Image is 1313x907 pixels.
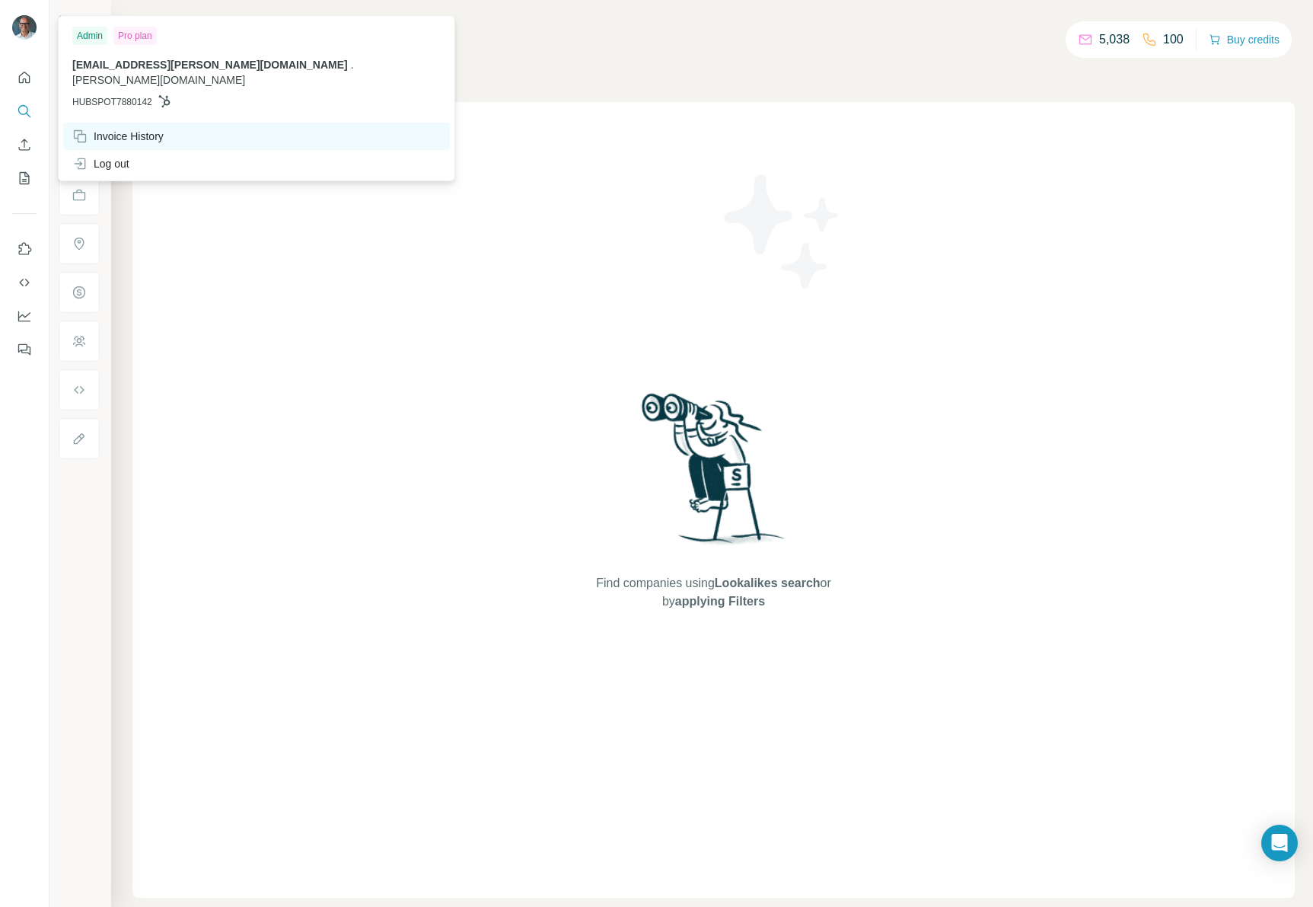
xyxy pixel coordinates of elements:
div: Pro plan [113,27,157,45]
span: Lookalikes search [715,576,821,589]
img: Surfe Illustration - Woman searching with binoculars [635,389,793,559]
p: 100 [1163,30,1184,49]
img: Surfe Illustration - Stars [714,163,851,300]
div: Admin [72,27,107,45]
span: applying Filters [675,595,765,608]
button: My lists [12,164,37,192]
span: Find companies using or by [591,574,835,611]
div: Invoice History [72,129,164,144]
span: HUBSPOT7880142 [72,95,152,109]
p: 5,038 [1099,30,1130,49]
button: Quick start [12,64,37,91]
button: Feedback [12,336,37,363]
button: Use Surfe on LinkedIn [12,235,37,263]
button: Dashboard [12,302,37,330]
button: Use Surfe API [12,269,37,296]
span: [EMAIL_ADDRESS][PERSON_NAME][DOMAIN_NAME] [72,59,348,71]
span: [PERSON_NAME][DOMAIN_NAME] [72,74,245,86]
span: . [351,59,354,71]
button: Show [47,9,110,32]
button: Enrich CSV [12,131,37,158]
div: Open Intercom Messenger [1261,825,1298,861]
button: Search [12,97,37,125]
img: Avatar [12,15,37,40]
h4: Search [132,18,1295,40]
div: Log out [72,156,129,171]
button: Buy credits [1209,29,1280,50]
